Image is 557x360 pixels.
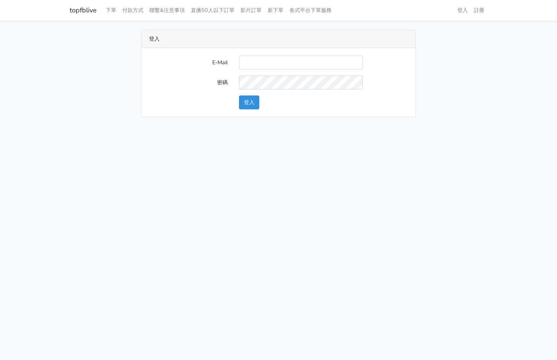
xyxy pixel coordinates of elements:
a: topfblive [70,3,97,18]
a: 下單 [103,3,119,18]
label: E-Mail [143,56,233,70]
a: 聯繫&注意事項 [146,3,188,18]
a: 新下單 [265,3,286,18]
a: 付款方式 [119,3,146,18]
a: 登入 [454,3,471,18]
label: 密碼 [143,76,233,89]
a: 直播50人以下訂單 [188,3,237,18]
a: 註冊 [471,3,487,18]
a: 各式平台下單服務 [286,3,335,18]
div: 登入 [142,30,415,48]
a: 影片訂單 [237,3,265,18]
button: 登入 [239,95,259,109]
